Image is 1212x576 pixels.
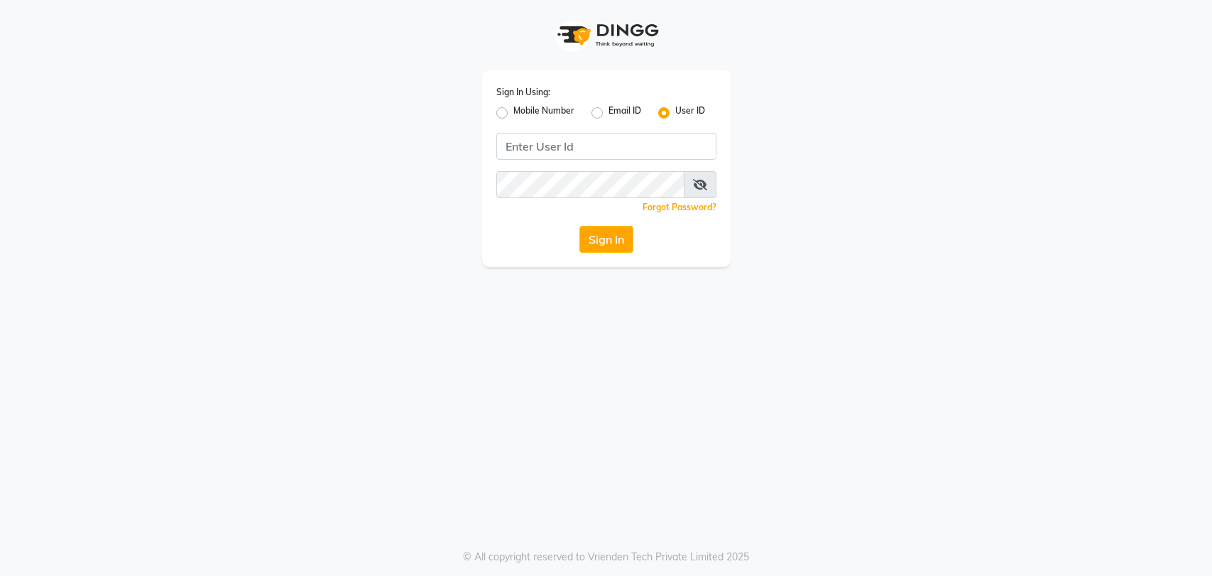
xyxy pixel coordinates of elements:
label: User ID [675,104,705,121]
input: Username [496,133,716,160]
button: Sign In [579,226,633,253]
label: Mobile Number [513,104,574,121]
a: Forgot Password? [643,202,716,212]
label: Email ID [608,104,641,121]
input: Username [496,171,684,198]
img: logo1.svg [550,14,663,56]
label: Sign In Using: [496,86,550,99]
